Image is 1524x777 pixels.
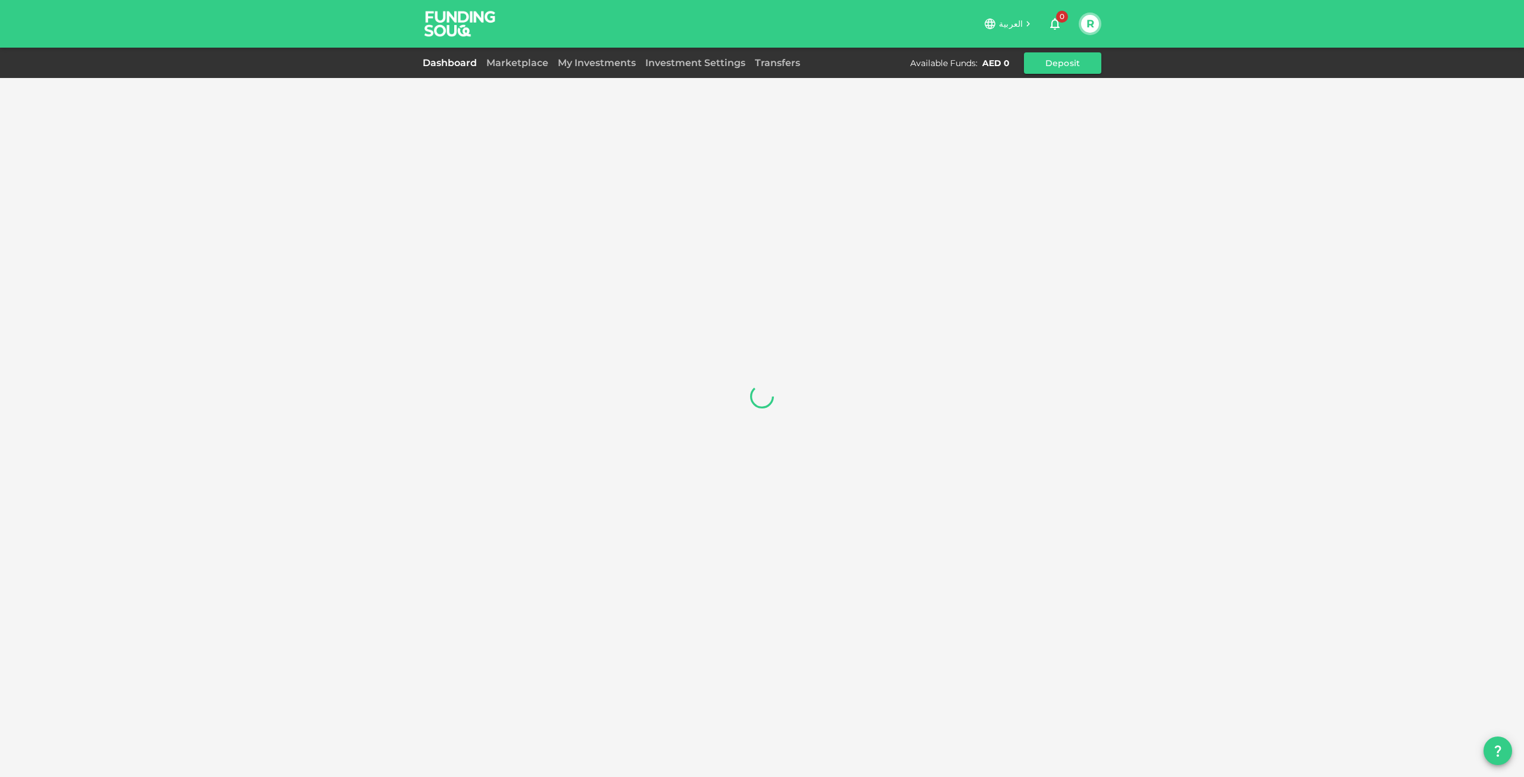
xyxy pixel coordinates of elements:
button: R [1081,15,1099,33]
a: Marketplace [482,57,553,68]
button: 0 [1043,12,1067,36]
a: Investment Settings [641,57,750,68]
button: question [1484,737,1512,765]
button: Deposit [1024,52,1101,74]
span: العربية [999,18,1023,29]
span: 0 [1056,11,1068,23]
div: AED 0 [982,57,1010,69]
a: Dashboard [423,57,482,68]
div: Available Funds : [910,57,978,69]
a: My Investments [553,57,641,68]
a: Transfers [750,57,805,68]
